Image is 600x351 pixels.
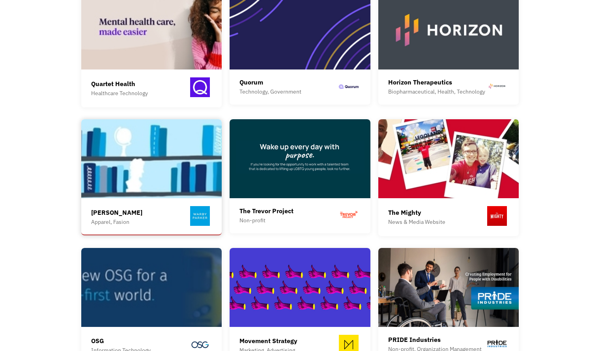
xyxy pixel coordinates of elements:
[388,335,482,344] div: PRIDE Industries
[388,208,445,217] div: The Mighty
[239,206,293,216] div: The Trevor Project
[91,208,142,217] div: [PERSON_NAME]
[388,77,485,87] div: Horizon Therapeutics
[239,216,293,225] div: Non-profit
[388,87,485,96] div: Biopharmaceutical, Health, Technology
[91,88,148,98] div: Healthcare Technology
[91,336,151,345] div: OSG
[91,79,148,88] div: Quartet Health
[239,336,297,345] div: Movement Strategy
[91,217,142,227] div: Apparel, Fasion
[239,77,301,87] div: Quorum
[81,119,222,235] a: [PERSON_NAME]Apparel, Fasion
[378,119,519,236] a: The MightyNews & Media Website
[230,119,370,233] a: The Trevor ProjectNon-profit
[388,217,445,227] div: News & Media Website
[239,87,301,96] div: Technology, Government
